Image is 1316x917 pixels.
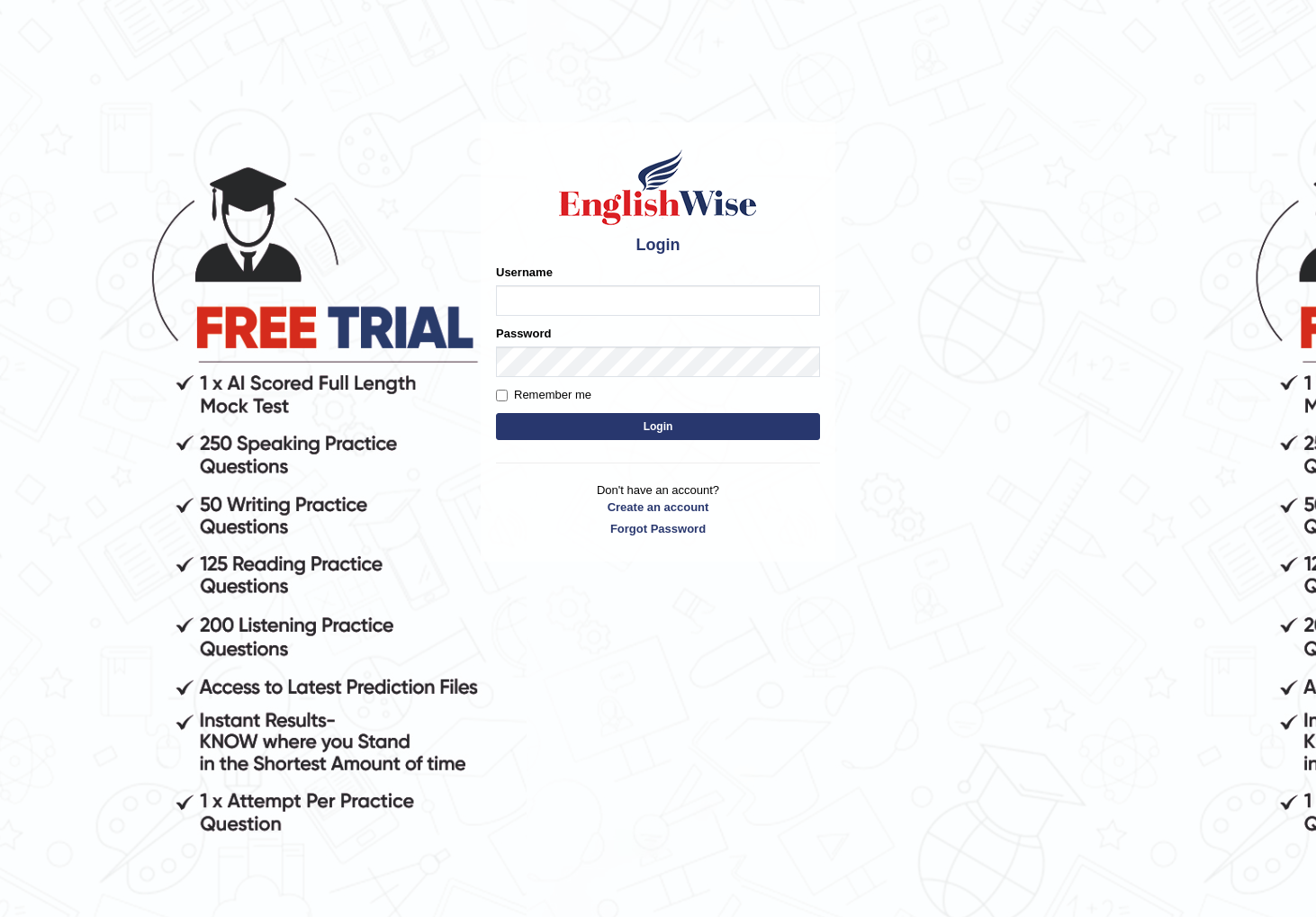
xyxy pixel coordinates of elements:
img: Logo of English Wise sign in for intelligent practice with AI [555,147,761,228]
input: Remember me [496,390,508,401]
label: Username [496,264,553,281]
a: Forgot Password [496,520,820,537]
h4: Login [496,237,820,255]
label: Remember me [496,386,591,404]
button: Login [496,413,820,440]
a: Create an account [496,499,820,516]
label: Password [496,325,551,342]
p: Don't have an account? [496,481,820,537]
